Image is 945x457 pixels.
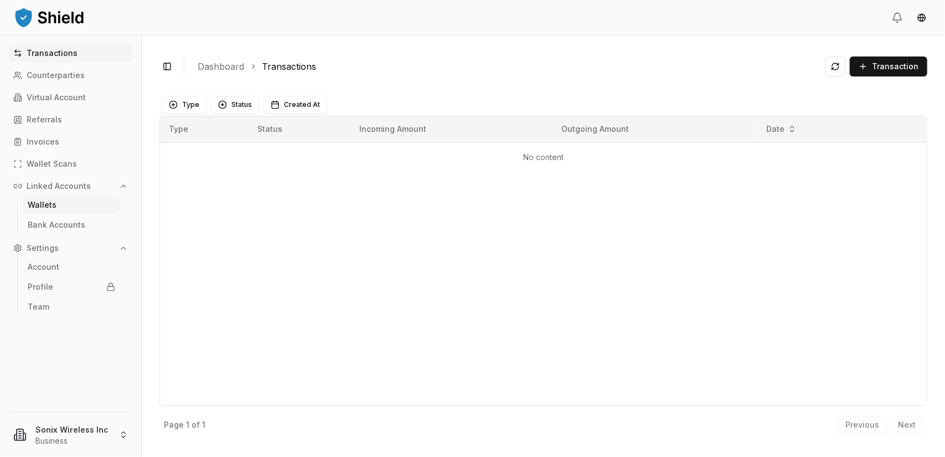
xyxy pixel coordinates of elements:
p: Page [164,421,184,429]
button: Created At [264,96,327,114]
button: Status [211,96,259,114]
p: Business [35,435,110,446]
p: Team [28,303,49,311]
span: Created At [284,100,320,109]
p: of [192,421,200,429]
p: No content [169,152,918,163]
th: Outgoing Amount [552,116,756,143]
p: Counterparties [27,71,85,79]
button: Type [162,96,206,114]
p: Transactions [27,49,78,57]
p: 1 [202,421,205,429]
a: Team [23,298,120,316]
p: Account [28,263,59,271]
p: Settings [27,244,59,252]
p: Invoices [27,138,59,146]
a: Virtual Account [9,89,132,106]
button: Sonix Wireless IncBusiness [4,417,137,453]
p: Linked Accounts [27,182,91,190]
p: Referrals [27,116,62,124]
p: Wallet Scans [27,160,77,168]
button: Date [762,120,801,138]
nav: breadcrumb [198,60,817,73]
th: Incoming Amount [350,116,552,143]
button: Linked Accounts [9,177,132,195]
a: Bank Accounts [23,216,120,234]
a: Account [23,258,120,276]
a: Transactions [262,60,316,73]
a: Invoices [9,133,132,151]
span: Transaction [872,61,918,72]
img: ShieldPay Logo [13,6,85,28]
button: Settings [9,239,132,257]
th: Type [160,116,249,143]
a: Profile [23,278,120,296]
p: Sonix Wireless Inc [35,424,110,435]
a: Counterparties [9,66,132,84]
th: Status [249,116,350,143]
button: Transaction [850,57,927,76]
p: Wallets [28,201,56,209]
p: Bank Accounts [28,221,85,229]
a: Wallet Scans [9,155,132,173]
a: Wallets [23,196,120,214]
a: Dashboard [198,60,244,73]
p: Profile [28,283,53,291]
a: Transactions [9,44,132,62]
a: Referrals [9,111,132,129]
p: Virtual Account [27,94,86,101]
p: 1 [186,421,189,429]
